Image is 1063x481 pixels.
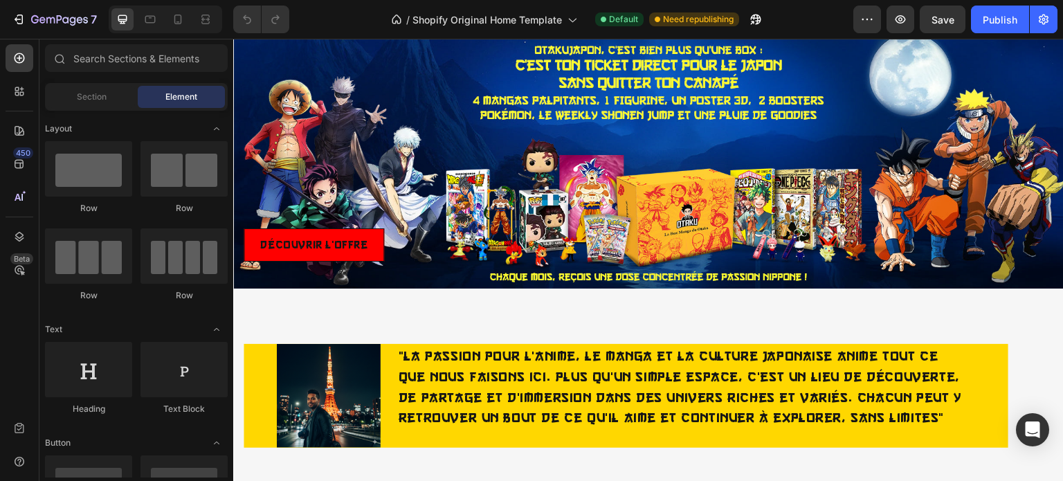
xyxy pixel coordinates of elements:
div: Row [45,289,132,302]
div: Undo/Redo [233,6,289,33]
div: 450 [13,147,33,158]
span: Section [77,91,107,103]
span: Layout [45,122,72,135]
span: Need republishing [663,13,734,26]
span: Save [932,14,954,26]
button: Publish [971,6,1029,33]
div: Heading [45,403,132,415]
div: Row [140,202,228,215]
span: Toggle open [206,118,228,140]
div: Text Block [140,403,228,415]
p: 7 [91,11,97,28]
span: Shopify Original Home Template [412,12,562,27]
div: Open Intercom Messenger [1016,413,1049,446]
span: Toggle open [206,432,228,454]
span: Element [165,91,197,103]
div: Publish [983,12,1017,27]
span: Button [45,437,71,449]
iframe: Design area [233,39,1063,481]
div: Beta [10,253,33,264]
button: 7 [6,6,103,33]
span: Text [45,323,62,336]
span: Default [609,13,638,26]
input: Search Sections & Elements [45,44,228,72]
span: / [406,12,410,27]
div: Row [45,202,132,215]
button: Save [920,6,965,33]
span: Toggle open [206,318,228,341]
div: Row [140,289,228,302]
